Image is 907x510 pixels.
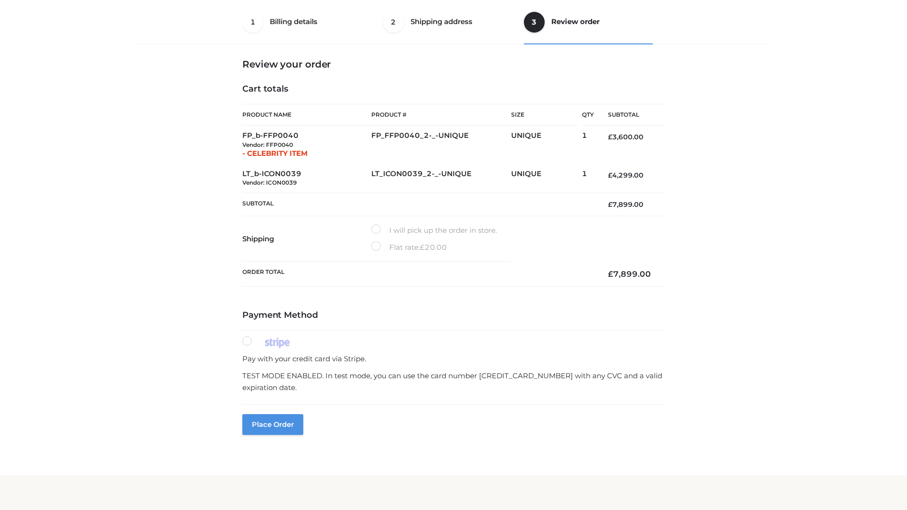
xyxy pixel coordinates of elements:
bdi: 20.00 [420,243,447,252]
span: £ [420,243,425,252]
th: Product # [371,104,511,126]
th: Subtotal [594,104,665,126]
td: 1 [582,164,594,193]
bdi: 7,899.00 [608,269,651,279]
td: LT_b-ICON0039 [242,164,371,193]
span: £ [608,269,613,279]
h4: Payment Method [242,310,665,321]
h3: Review your order [242,59,665,70]
h4: Cart totals [242,84,665,94]
bdi: 4,299.00 [608,171,643,179]
th: Qty [582,104,594,126]
bdi: 3,600.00 [608,133,643,141]
td: FP_FFP0040_2-_-UNIQUE [371,126,511,164]
span: - CELEBRITY ITEM [242,149,308,158]
small: Vendor: ICON0039 [242,179,297,186]
th: Shipping [242,216,371,262]
th: Subtotal [242,193,594,216]
td: FP_b-FFP0040 [242,126,371,164]
label: Flat rate: [371,241,447,254]
p: Pay with your credit card via Stripe. [242,353,665,365]
td: LT_ICON0039_2-_-UNIQUE [371,164,511,193]
th: Size [511,104,577,126]
span: £ [608,200,612,209]
label: I will pick up the order in store. [371,224,497,237]
td: UNIQUE [511,164,582,193]
p: TEST MODE ENABLED. In test mode, you can use the card number [CREDIT_CARD_NUMBER] with any CVC an... [242,370,665,394]
bdi: 7,899.00 [608,200,643,209]
td: 1 [582,126,594,164]
button: Place order [242,414,303,435]
span: £ [608,171,612,179]
th: Product Name [242,104,371,126]
th: Order Total [242,262,594,287]
td: UNIQUE [511,126,582,164]
span: £ [608,133,612,141]
small: Vendor: FFP0040 [242,141,293,148]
